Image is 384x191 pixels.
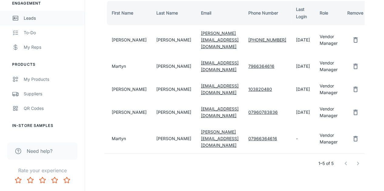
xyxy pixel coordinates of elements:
td: [PERSON_NAME] [151,55,196,78]
a: 103820480 [248,87,272,92]
a: 7966364616 [248,64,274,69]
button: Rate 4 star [49,174,61,186]
a: [EMAIL_ADDRESS][DOMAIN_NAME] [201,106,239,118]
td: - [291,124,315,153]
button: Rate 2 star [24,174,36,186]
p: Rate your experience [5,167,80,174]
button: Rate 5 star [61,174,73,186]
th: Phone Number [243,1,291,25]
a: 07966364616 [248,136,277,141]
td: [PERSON_NAME] [104,25,151,55]
button: remove user [349,133,362,145]
button: remove user [349,106,362,118]
button: remove user [349,83,362,95]
div: My Products [24,76,79,83]
td: Vendor Manager [315,25,342,55]
div: My Reps [24,44,79,51]
th: First Name [104,1,151,25]
a: [PERSON_NAME][EMAIL_ADDRESS][DOMAIN_NAME] [201,31,239,49]
td: [PERSON_NAME] [151,25,196,55]
p: 1–5 of 5 [318,160,334,167]
td: Vendor Manager [315,101,342,124]
div: Suppliers [24,91,79,97]
button: remove user [349,60,362,72]
div: Leads [24,15,79,21]
a: [PERSON_NAME][EMAIL_ADDRESS][DOMAIN_NAME] [201,129,239,148]
td: Vendor Manager [315,78,342,101]
td: [PERSON_NAME] [151,78,196,101]
a: [EMAIL_ADDRESS][DOMAIN_NAME] [201,83,239,95]
td: Vendor Manager [315,124,342,153]
td: [DATE] [291,25,315,55]
td: [PERSON_NAME] [104,78,151,101]
button: Rate 3 star [36,174,49,186]
span: Need help? [27,147,53,155]
button: remove user [349,34,362,46]
td: [PERSON_NAME] [104,101,151,124]
th: Remove [342,1,371,25]
div: QR Codes [24,105,79,112]
td: [PERSON_NAME] [151,101,196,124]
th: Role [315,1,342,25]
th: Email [196,1,243,25]
td: [DATE] [291,55,315,78]
td: [DATE] [291,78,315,101]
th: Last Login [291,1,315,25]
th: Last Name [151,1,196,25]
td: [PERSON_NAME] [151,124,196,153]
a: [EMAIL_ADDRESS][DOMAIN_NAME] [201,60,239,72]
div: To-do [24,29,79,36]
a: 07960783836 [248,110,278,115]
td: [DATE] [291,101,315,124]
td: Vendor Manager [315,55,342,78]
button: Rate 1 star [12,174,24,186]
a: [PHONE_NUMBER] [248,37,286,42]
td: Martyn [104,124,151,153]
td: Martyn [104,55,151,78]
